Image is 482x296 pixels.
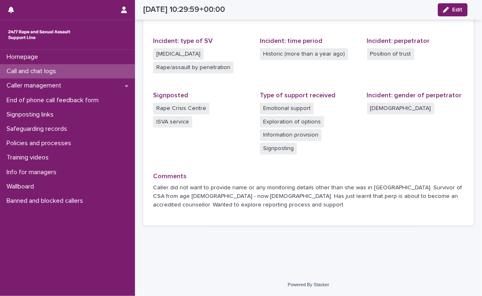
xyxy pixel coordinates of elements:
span: ISVA service [153,116,192,128]
p: Training videos [3,154,55,161]
span: Rape/assault by penetration [153,62,234,74]
h2: [DATE] 10:29:59+00:00 [143,5,225,14]
p: Homepage [3,53,45,61]
span: Type of support received [260,92,336,99]
span: [MEDICAL_DATA] [153,48,204,60]
span: Incident: perpetrator [367,38,430,44]
p: Banned and blocked callers [3,197,90,205]
img: rhQMoQhaT3yELyF149Cw [7,27,72,43]
a: Powered By Stacker [288,282,329,287]
span: Incident: type of SV [153,38,213,44]
span: Rape Crisis Centre [153,103,209,114]
span: Historic (more than a year ago) [260,48,348,60]
p: End of phone call feedback form [3,96,105,104]
p: Call and chat logs [3,67,63,75]
p: Policies and processes [3,139,78,147]
button: Edit [438,3,468,16]
span: Comments [153,173,187,179]
p: Caller management [3,82,68,90]
p: Wallboard [3,183,41,191]
p: Info for managers [3,168,63,176]
span: Edit [452,7,462,13]
span: Exploration of options [260,116,324,128]
span: Incident: time period [260,38,322,44]
span: Position of trust [367,48,414,60]
span: Incident: gender of perpetrator [367,92,462,99]
p: Safeguarding records [3,125,74,133]
span: [DEMOGRAPHIC_DATA] [367,103,435,114]
p: Caller did not want to provide name or any monitoring details other than she was in [GEOGRAPHIC_D... [153,184,464,209]
span: Information provision [260,129,322,141]
span: Emotional support [260,103,314,114]
span: Signposting [260,143,297,155]
span: Signposted [153,92,188,99]
p: Signposting links [3,111,60,119]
